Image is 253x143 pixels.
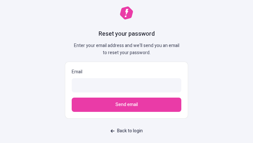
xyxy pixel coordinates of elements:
button: Send email [72,98,181,112]
p: Enter your email address and we'll send you an email to reset your password. [71,42,182,56]
h1: Reset your password [99,30,155,38]
span: Send email [115,101,138,108]
p: Email [72,68,181,76]
input: Email [72,78,181,92]
a: Back to login [107,125,147,137]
